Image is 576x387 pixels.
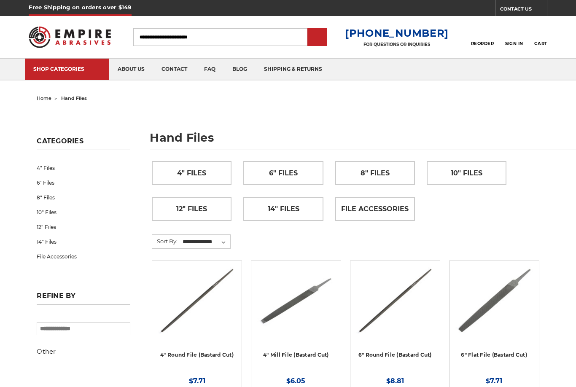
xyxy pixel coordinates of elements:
[356,267,434,369] a: 6 Inch Round File Bastard Cut, Double Cut
[37,234,130,249] a: 14" Files
[153,59,196,80] a: contact
[33,66,101,72] div: SHOP CATEGORIES
[336,161,415,185] a: 8" Files
[244,161,323,185] a: 6" Files
[37,249,130,264] a: File Accessories
[486,377,502,385] span: $7.71
[286,377,305,385] span: $6.05
[534,28,547,46] a: Cart
[427,161,506,185] a: 10" Files
[257,267,335,334] img: 4" Mill File Bastard Cut
[386,377,404,385] span: $8.81
[158,267,236,369] a: 4 Inch Round File Bastard Cut, Double Cut
[37,347,130,357] h5: Other
[29,21,110,53] img: Empire Abrasives
[336,197,415,220] a: File Accessories
[37,95,51,101] a: home
[471,41,494,46] span: Reorder
[37,205,130,220] a: 10" Files
[268,202,299,216] span: 14" Files
[176,202,207,216] span: 12" Files
[361,166,390,180] span: 8" Files
[505,41,523,46] span: Sign In
[181,236,230,248] select: Sort By:
[455,267,533,369] a: 6" Flat Bastard File
[152,197,231,220] a: 12" Files
[345,42,449,47] p: FOR QUESTIONS OR INQUIRIES
[61,95,87,101] span: hand files
[37,190,130,205] a: 8" Files
[345,27,449,39] a: [PHONE_NUMBER]
[256,59,331,80] a: shipping & returns
[109,59,153,80] a: about us
[224,59,256,80] a: blog
[471,28,494,46] a: Reorder
[244,197,323,220] a: 14" Files
[37,175,130,190] a: 6" Files
[269,166,298,180] span: 6" Files
[500,4,547,16] a: CONTACT US
[309,29,326,46] input: Submit
[257,267,335,369] a: 4" Mill File Bastard Cut
[37,137,130,150] h5: Categories
[196,59,224,80] a: faq
[152,161,231,185] a: 4" Files
[158,267,236,334] img: 4 Inch Round File Bastard Cut, Double Cut
[356,267,434,334] img: 6 Inch Round File Bastard Cut, Double Cut
[451,166,482,180] span: 10" Files
[37,292,130,305] h5: Refine by
[152,235,178,247] label: Sort By:
[341,202,409,216] span: File Accessories
[37,220,130,234] a: 12" Files
[37,161,130,175] a: 4" Files
[189,377,205,385] span: $7.71
[534,41,547,46] span: Cart
[455,267,533,334] img: 6" Flat Bastard File
[177,166,206,180] span: 4" Files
